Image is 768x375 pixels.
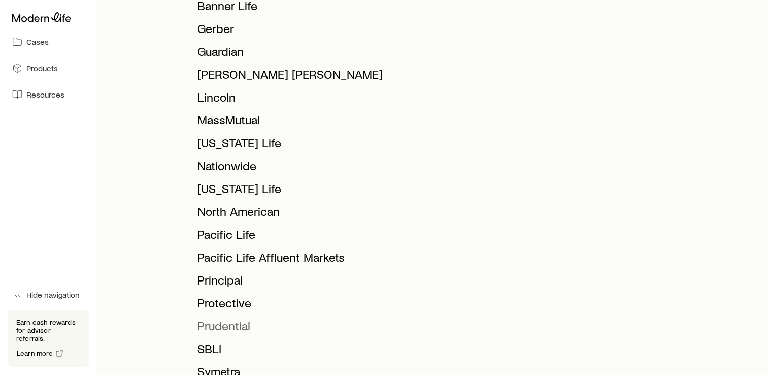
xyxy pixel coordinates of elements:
a: Resources [8,83,89,106]
span: Prudential [197,318,250,333]
a: Products [8,57,89,79]
span: Principal [197,272,243,287]
li: Pacific Life Affluent Markets [197,246,419,269]
span: Resources [26,89,64,100]
button: Hide navigation [8,284,89,306]
li: New York Life [197,177,419,200]
span: SBLI [197,341,221,356]
span: MassMutual [197,112,260,127]
li: Pacific Life [197,223,419,246]
span: Nationwide [197,158,256,173]
div: Earn cash rewards for advisor referrals.Learn more [8,310,89,367]
span: North American [197,204,280,218]
li: MassMutual [197,109,419,132]
li: Prudential [197,315,419,337]
li: John Hancock [197,63,419,86]
span: [US_STATE] Life [197,135,281,150]
li: Protective [197,292,419,315]
span: Guardian [197,44,244,58]
li: Gerber [197,17,419,40]
span: [US_STATE] Life [197,181,281,196]
li: Nationwide [197,154,419,177]
span: Cases [26,37,49,47]
li: Minnesota Life [197,132,419,154]
span: Learn more [17,350,53,357]
a: Cases [8,30,89,53]
span: Products [26,63,58,73]
li: Guardian [197,40,419,63]
span: Pacific Life Affluent Markets [197,249,345,264]
span: Protective [197,295,251,310]
span: [PERSON_NAME] [PERSON_NAME] [197,67,383,81]
span: Hide navigation [26,290,80,300]
li: SBLI [197,337,419,360]
span: Lincoln [197,89,236,104]
span: Gerber [197,21,234,36]
li: Lincoln [197,86,419,109]
span: Pacific Life [197,227,255,241]
li: Principal [197,269,419,292]
p: Earn cash rewards for advisor referrals. [16,318,81,342]
li: North American [197,200,419,223]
